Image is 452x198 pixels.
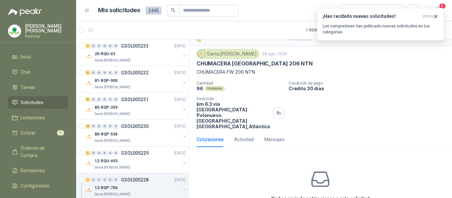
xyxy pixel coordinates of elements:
p: GSOL005233 [121,44,149,48]
div: 0 [113,124,118,129]
p: Santa [PERSON_NAME] [95,111,130,117]
p: 29 ago, 2025 [262,51,287,57]
p: Rodiclar [25,34,68,38]
p: Crédito 30 días [289,86,449,91]
a: 3 0 0 0 0 0 GSOL005232[DATE] Company Logo81-RQP-900Santa [PERSON_NAME] [85,69,187,90]
a: 8 0 0 0 0 0 GSOL005230[DATE] Company Logo80-RQP-536Santa [PERSON_NAME] [85,122,187,143]
p: GSOL005230 [121,124,149,129]
a: Configuración [8,179,68,192]
div: 0 [102,151,107,155]
p: GSOL005229 [121,151,149,155]
div: 0 [97,124,102,129]
p: [DATE] [174,97,186,103]
p: CHUMACERA FW 206 NTN [197,68,444,76]
p: 12-RQU-493 [95,158,117,164]
img: Company Logo [85,106,93,114]
img: Company Logo [85,186,93,194]
div: 0 [108,151,113,155]
span: search [171,8,175,13]
div: 0 [91,178,96,182]
span: Configuración [21,182,50,189]
span: ahora [423,14,433,19]
div: 0 [102,70,107,75]
span: Inicio [21,53,31,60]
p: [DATE] [174,43,186,49]
p: Dirección [197,97,270,101]
div: 0 [102,178,107,182]
h1: Mis solicitudes [98,6,140,15]
div: 5 [85,97,90,102]
span: 1 [57,130,64,136]
a: Chat [8,66,68,78]
div: 0 [102,124,107,129]
div: 1 [85,178,90,182]
div: 1 - 50 de 543 [306,25,346,35]
h3: ¡Has recibido nuevas solicitudes! [323,14,420,19]
div: Mensajes [264,136,285,143]
p: [DATE] [174,123,186,130]
span: 8 [439,3,446,9]
p: Santa [PERSON_NAME] [95,58,130,63]
p: GSOL005228 [121,178,149,182]
p: Los compradores han publicado nuevas solicitudes en tus categorías. [323,23,438,35]
div: Todas [342,7,356,14]
div: 1 [85,44,90,48]
div: 0 [108,44,113,48]
img: Logo peakr [8,8,42,16]
a: 5 0 0 0 0 0 GSOL005231[DATE] Company Logo85-RQP-359Santa [PERSON_NAME] [85,96,187,117]
div: Unidades [204,86,225,91]
div: 0 [91,97,96,102]
p: Santa [PERSON_NAME] [95,138,130,143]
button: ¡Has recibido nuevas solicitudes!ahora Los compradores han publicado nuevas solicitudes en tus ca... [317,8,444,41]
img: Company Logo [8,25,21,37]
div: 0 [91,70,96,75]
a: 1 0 0 0 0 0 GSOL005233[DATE] Company Logo20-RQU-43Santa [PERSON_NAME] [85,42,187,63]
div: Cotizaciones [197,136,224,143]
p: 85-RQP-359 [95,104,117,111]
div: 1 [85,151,90,155]
div: 0 [108,70,113,75]
div: 0 [113,70,118,75]
p: GSOL005232 [121,70,149,75]
div: 0 [113,151,118,155]
span: Tareas [21,84,35,91]
div: 0 [91,124,96,129]
p: 80-RQP-536 [95,131,117,138]
p: Santa [PERSON_NAME] [95,85,130,90]
span: Cotizar [21,129,36,137]
a: Licitaciones [8,111,68,124]
p: Santa [PERSON_NAME] [95,165,130,170]
div: 0 [97,151,102,155]
a: Cotizar1 [8,127,68,139]
img: Company Logo [85,133,93,141]
div: 8 [85,124,90,129]
p: 12-RQP-706 [95,185,117,191]
span: Licitaciones [21,114,45,121]
span: 2445 [146,7,161,15]
div: Santa [PERSON_NAME] [197,49,259,59]
p: GSOL005231 [121,97,149,102]
div: 0 [91,44,96,48]
p: 20-RQU-43 [95,51,115,57]
div: 0 [102,44,107,48]
p: [DATE] [174,70,186,76]
p: Cantidad [197,81,283,86]
div: 0 [97,97,102,102]
p: 81-RQP-900 [95,78,117,84]
a: Tareas [8,81,68,94]
div: 0 [108,178,113,182]
div: 0 [108,124,113,129]
p: Condición de pago [289,81,449,86]
img: Company Logo [85,79,93,87]
div: 0 [97,70,102,75]
span: Órdenes de Compra [21,144,62,159]
img: Company Logo [198,50,205,58]
img: Company Logo [85,53,93,60]
a: 1 0 0 0 0 0 GSOL005228[DATE] Company Logo12-RQP-706Santa [PERSON_NAME] [85,176,187,197]
span: Chat [21,68,30,76]
p: [PERSON_NAME] [PERSON_NAME] [25,24,68,33]
div: 0 [97,44,102,48]
a: 1 0 0 0 0 0 GSOL005229[DATE] Company Logo12-RQU-493Santa [PERSON_NAME] [85,149,187,170]
p: 96 [197,86,203,91]
div: 0 [91,151,96,155]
